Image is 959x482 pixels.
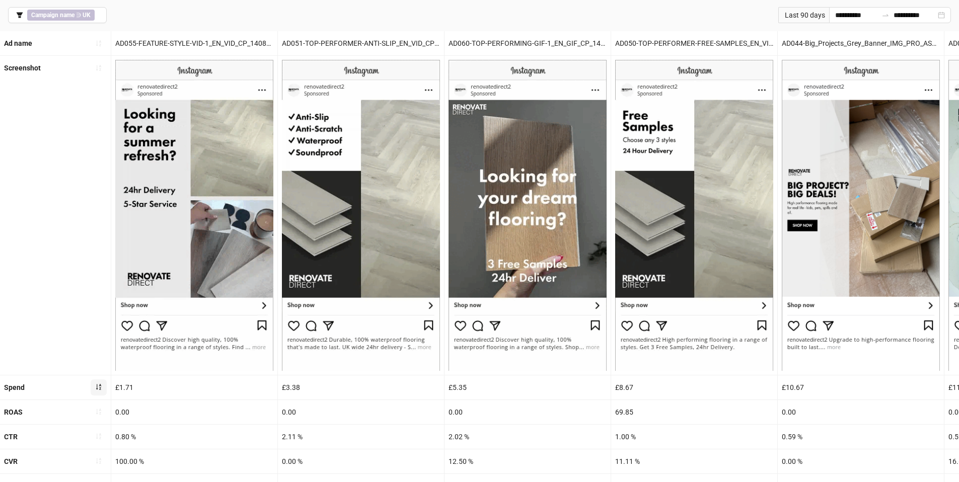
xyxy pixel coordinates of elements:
div: 100.00 % [111,449,277,473]
img: Screenshot 120230407873180721 [782,60,940,370]
span: sort-ascending [95,433,102,440]
div: 2.11 % [278,425,444,449]
img: Screenshot 120230456057350721 [449,60,607,370]
span: to [881,11,890,19]
span: sort-ascending [95,383,102,390]
div: 12.50 % [445,449,611,473]
img: Screenshot 120230407642990721 [615,60,773,370]
b: UK [83,12,91,19]
span: ∋ [27,10,95,21]
div: Last 90 days [778,7,829,23]
div: 69.85 [611,400,777,424]
span: filter [16,12,23,19]
b: Ad name [4,39,32,47]
div: £3.38 [278,375,444,399]
div: 2.02 % [445,425,611,449]
div: £1.71 [111,375,277,399]
b: Screenshot [4,64,41,72]
div: 0.00 [111,400,277,424]
b: Spend [4,383,25,391]
div: £5.35 [445,375,611,399]
div: £8.67 [611,375,777,399]
div: 0.00 % [278,449,444,473]
b: Campaign name [31,12,75,19]
div: 1.00 % [611,425,777,449]
img: Screenshot 120230456405010721 [115,60,273,370]
div: AD051-TOP-PERFORMER-ANTI-SLIP_EN_VID_CP_13082025_ALLG_CC_None_None_ - Copy [278,31,444,55]
div: 0.59 % [778,425,944,449]
div: 11.11 % [611,449,777,473]
div: 0.80 % [111,425,277,449]
span: sort-ascending [95,64,102,71]
span: sort-ascending [95,408,102,415]
div: AD060-TOP-PERFORMING-GIF-1_EN_GIF_CP_14082025_ALLG_CC_None_None_ [445,31,611,55]
button: Campaign name ∋ UK [8,7,107,23]
b: CVR [4,457,18,465]
span: sort-ascending [95,457,102,464]
b: CTR [4,433,18,441]
div: AD055-FEATURE-STYLE-VID-1_EN_VID_CP_14082025_ALLG_CC_None_None_ [111,31,277,55]
div: 0.00 [778,400,944,424]
img: Screenshot 120230407642960721 [282,60,440,370]
div: 0.00 % [778,449,944,473]
div: AD050-TOP-PERFORMER-FREE-SAMPLES_EN_VID_CP_13082025_ALLG_CC_None_None_ - Copy [611,31,777,55]
div: 0.00 [445,400,611,424]
div: £10.67 [778,375,944,399]
div: AD044-Big_Projects_Grey_Banner_IMG_PRO_ASC_EN_IMG_PP_25072025_ALLG_CC_None_None_ - Copy [778,31,944,55]
b: ROAS [4,408,23,416]
div: 0.00 [278,400,444,424]
span: sort-ascending [95,40,102,47]
span: swap-right [881,11,890,19]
